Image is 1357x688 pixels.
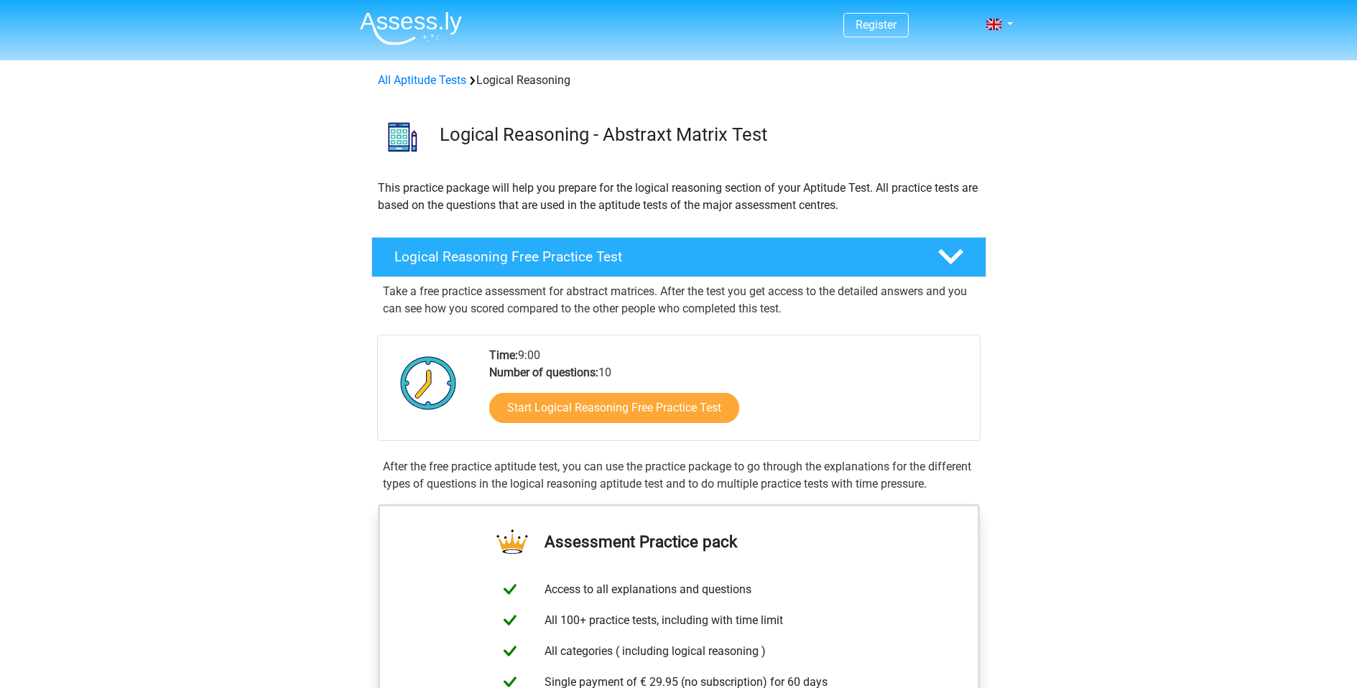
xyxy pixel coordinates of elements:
img: Assessly [360,11,462,45]
div: Logical Reasoning [372,72,986,89]
div: After the free practice aptitude test, you can use the practice package to go through the explana... [377,458,981,493]
b: Number of questions: [489,366,598,379]
a: Logical Reasoning Free Practice Test [366,237,992,277]
a: All Aptitude Tests [378,73,466,87]
p: This practice package will help you prepare for the logical reasoning section of your Aptitude Te... [378,180,980,214]
p: Take a free practice assessment for abstract matrices. After the test you get access to the detai... [383,283,975,317]
img: logical reasoning [372,106,433,167]
a: Start Logical Reasoning Free Practice Test [489,393,739,423]
b: Time: [489,348,518,362]
div: 9:00 10 [478,347,979,440]
a: Register [856,18,897,32]
h3: Logical Reasoning - Abstraxt Matrix Test [440,124,975,146]
img: Clock [392,347,465,419]
h4: Logical Reasoning Free Practice Test [394,248,914,265]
